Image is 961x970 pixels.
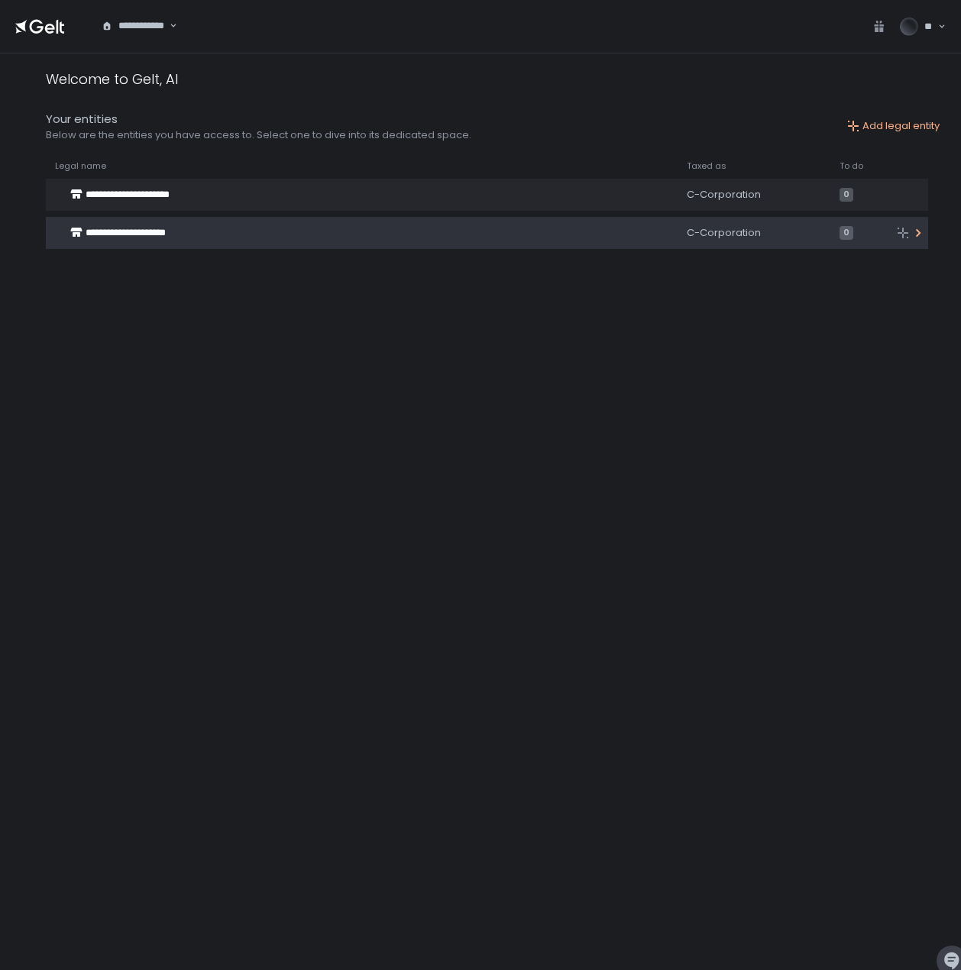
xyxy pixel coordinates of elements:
div: Search for option [92,11,177,42]
div: Below are the entities you have access to. Select one to dive into its dedicated space. [46,128,471,142]
div: C-Corporation [687,188,821,202]
div: Your entities [46,111,471,128]
div: Welcome to Gelt, Al [46,69,178,89]
div: C-Corporation [687,226,821,240]
span: 0 [840,226,853,240]
button: Add legal entity [847,119,940,133]
span: Legal name [55,160,106,172]
span: 0 [840,188,853,202]
span: To do [840,160,863,172]
span: Taxed as [687,160,726,172]
input: Search for option [102,33,168,48]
